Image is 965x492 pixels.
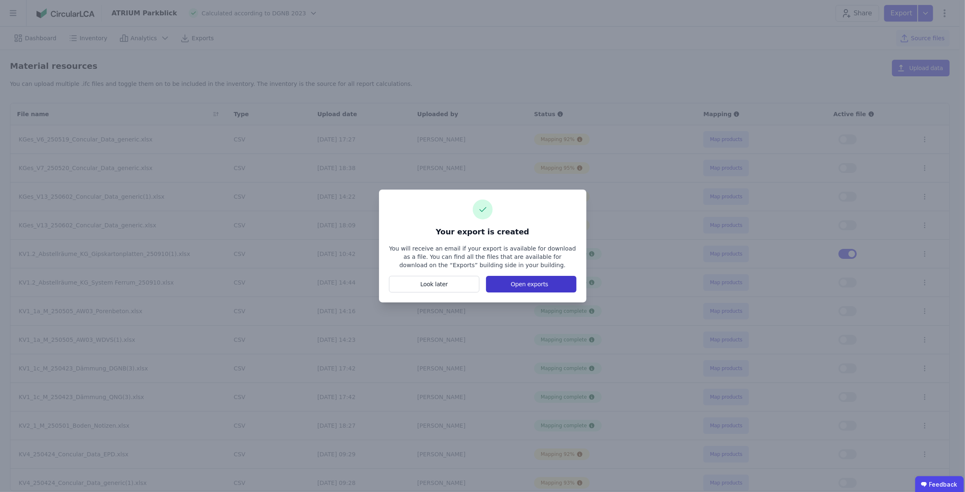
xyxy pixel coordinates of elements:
[436,226,529,238] label: Your export is created
[389,244,576,269] label: You will receive an email if your export is available for download as a file. You can find all th...
[486,276,576,292] button: Open exports
[389,276,480,292] button: Look later
[473,200,493,219] img: check-circle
